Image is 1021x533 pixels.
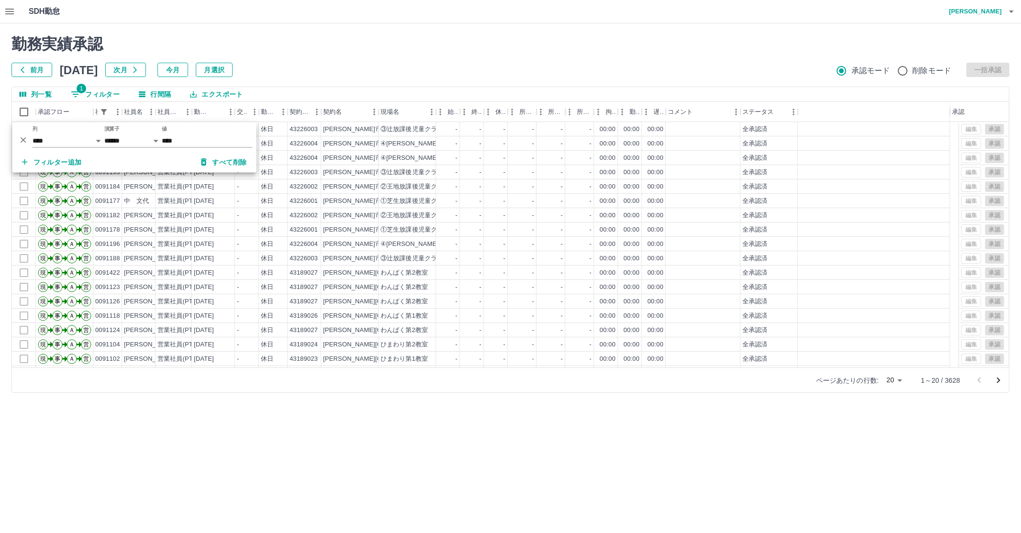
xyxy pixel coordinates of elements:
button: 列選択 [12,87,59,101]
div: 00:00 [624,211,640,220]
text: 現 [40,255,46,262]
div: - [480,168,482,177]
div: - [561,240,563,249]
text: 現 [40,183,46,190]
text: 現 [40,212,46,219]
div: 全承認済 [742,168,768,177]
div: [DATE] [194,240,214,249]
text: 事 [55,183,60,190]
div: 契約コード [290,102,310,122]
button: フィルター表示 [63,87,127,101]
div: - [504,168,505,177]
div: [PERSON_NAME]市 [323,182,381,191]
div: 休日 [261,268,273,278]
div: 00:00 [600,197,616,206]
div: 00:00 [600,225,616,234]
div: - [504,211,505,220]
div: 勤務 [618,102,642,122]
div: 社員区分 [156,102,192,122]
button: メニュー [180,105,195,119]
div: - [561,211,563,220]
div: 承認フロー [38,102,69,122]
div: 勤務区分 [259,102,288,122]
div: - [480,197,482,206]
div: 全承認済 [742,211,768,220]
text: 事 [55,198,60,204]
button: メニュー [425,105,439,119]
div: 所定休憩 [577,102,592,122]
div: 所定終業 [548,102,563,122]
div: [PERSON_NAME]市 [323,125,381,134]
div: 43226001 [290,225,318,234]
div: 00:00 [600,268,616,278]
div: [PERSON_NAME]市 [323,154,381,163]
div: - [561,225,563,234]
div: - [480,139,482,148]
div: 00:00 [648,268,663,278]
div: - [561,197,563,206]
div: 00:00 [624,154,640,163]
div: 始業 [436,102,460,122]
div: 全承認済 [742,125,768,134]
div: - [504,240,505,249]
div: - [532,225,534,234]
text: 営 [83,241,89,247]
div: 全承認済 [742,154,768,163]
div: 休憩 [495,102,506,122]
div: 43226004 [290,154,318,163]
div: 0091188 [95,254,120,263]
div: - [590,125,592,134]
text: Ａ [69,255,75,262]
div: 00:00 [648,139,663,148]
div: - [480,211,482,220]
button: メニュー [786,105,801,119]
div: 所定休憩 [565,102,594,122]
div: [PERSON_NAME] [124,268,176,278]
div: [DATE] [194,211,214,220]
span: 1 [77,84,86,93]
div: 全承認済 [742,240,768,249]
div: 43226004 [290,139,318,148]
div: 1件のフィルターを適用中 [97,105,111,119]
div: 00:00 [648,197,663,206]
div: - [590,254,592,263]
div: 43226002 [290,182,318,191]
div: 社員名 [124,102,143,122]
div: - [590,211,592,220]
div: 承認フロー [36,102,93,122]
label: 演算子 [104,125,120,133]
div: 00:00 [600,154,616,163]
div: 全承認済 [742,139,768,148]
div: 営業社員(PT契約) [157,182,208,191]
button: フィルター表示 [97,105,111,119]
div: 全承認済 [742,268,768,278]
div: - [237,182,239,191]
div: 全承認済 [742,182,768,191]
div: 勤務日 [192,102,235,122]
div: 所定開始 [508,102,537,122]
div: 拘束 [594,102,618,122]
text: Ａ [69,183,75,190]
div: 休憩 [484,102,508,122]
button: メニュー [247,105,262,119]
div: 全承認済 [742,197,768,206]
div: 00:00 [648,254,663,263]
div: 0091196 [95,240,120,249]
div: 0091184 [95,182,120,191]
div: - [590,168,592,177]
div: - [532,125,534,134]
div: ④[PERSON_NAME]放課後児童クラブ [381,154,489,163]
div: 00:00 [624,240,640,249]
div: - [561,154,563,163]
div: 43189027 [290,268,318,278]
div: 00:00 [624,125,640,134]
div: - [504,154,505,163]
div: 全承認済 [742,254,768,263]
div: 交通費 [235,102,259,122]
div: 営業社員(PT契約) [157,283,208,292]
div: [PERSON_NAME] [124,240,176,249]
div: - [456,139,458,148]
div: 0091177 [95,197,120,206]
div: [PERSON_NAME]市 [323,211,381,220]
div: 勤務日 [194,102,210,122]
